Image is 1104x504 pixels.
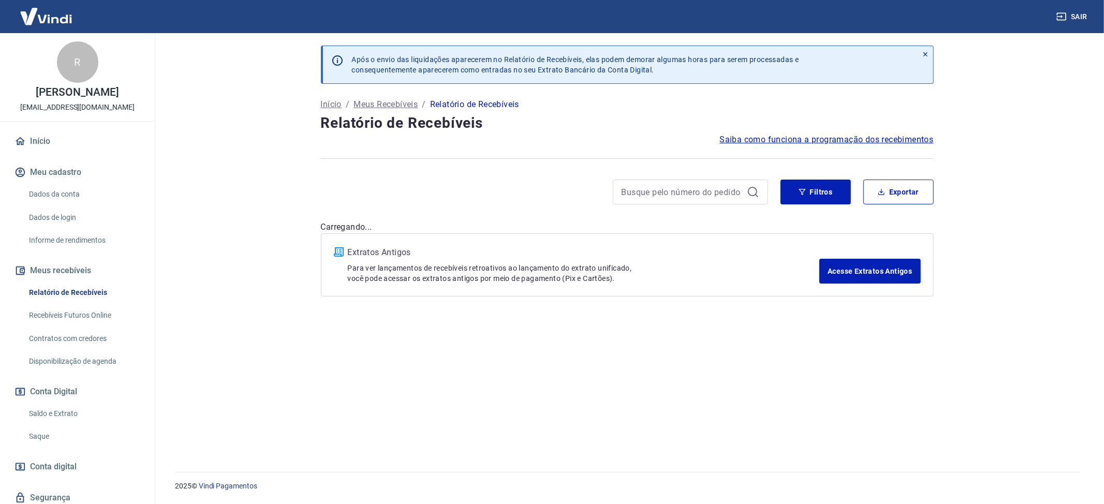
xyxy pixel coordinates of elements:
button: Meu cadastro [12,161,142,184]
button: Conta Digital [12,380,142,403]
input: Busque pelo número do pedido [622,184,743,200]
a: Saiba como funciona a programação dos recebimentos [720,134,934,146]
a: Início [321,98,342,111]
a: Conta digital [12,455,142,478]
a: Meus Recebíveis [354,98,418,111]
p: 2025 © [175,481,1079,492]
p: / [346,98,349,111]
a: Acesse Extratos Antigos [819,259,920,284]
p: Após o envio das liquidações aparecerem no Relatório de Recebíveis, elas podem demorar algumas ho... [352,54,799,75]
button: Meus recebíveis [12,259,142,282]
p: [PERSON_NAME] [36,87,119,98]
span: Conta digital [30,459,77,474]
button: Sair [1054,7,1092,26]
p: Para ver lançamentos de recebíveis retroativos ao lançamento do extrato unificado, você pode aces... [348,263,820,284]
h4: Relatório de Recebíveis [321,113,934,134]
img: ícone [334,247,344,257]
a: Disponibilização de agenda [25,351,142,372]
button: Filtros [781,180,851,204]
a: Início [12,130,142,153]
a: Saldo e Extrato [25,403,142,424]
p: Extratos Antigos [348,246,820,259]
a: Dados de login [25,207,142,228]
a: Informe de rendimentos [25,230,142,251]
a: Recebíveis Futuros Online [25,305,142,326]
p: / [422,98,425,111]
a: Relatório de Recebíveis [25,282,142,303]
div: R [57,41,98,83]
img: Vindi [12,1,80,32]
p: Relatório de Recebíveis [430,98,519,111]
p: Carregando... [321,221,934,233]
a: Dados da conta [25,184,142,205]
a: Saque [25,426,142,447]
a: Contratos com credores [25,328,142,349]
a: Vindi Pagamentos [199,482,257,490]
p: [EMAIL_ADDRESS][DOMAIN_NAME] [20,102,135,113]
button: Exportar [863,180,934,204]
